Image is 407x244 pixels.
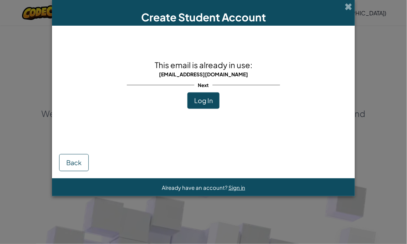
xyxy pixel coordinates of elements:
[59,154,89,171] button: Back
[228,184,245,191] a: Sign in
[162,184,228,191] span: Already have an account?
[159,71,248,77] span: [EMAIL_ADDRESS][DOMAIN_NAME]
[141,10,266,24] span: Create Student Account
[66,158,82,167] span: Back
[194,96,213,105] span: Log In
[155,60,252,70] span: This email is already in use:
[187,92,220,109] button: Log In
[195,80,213,90] span: Next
